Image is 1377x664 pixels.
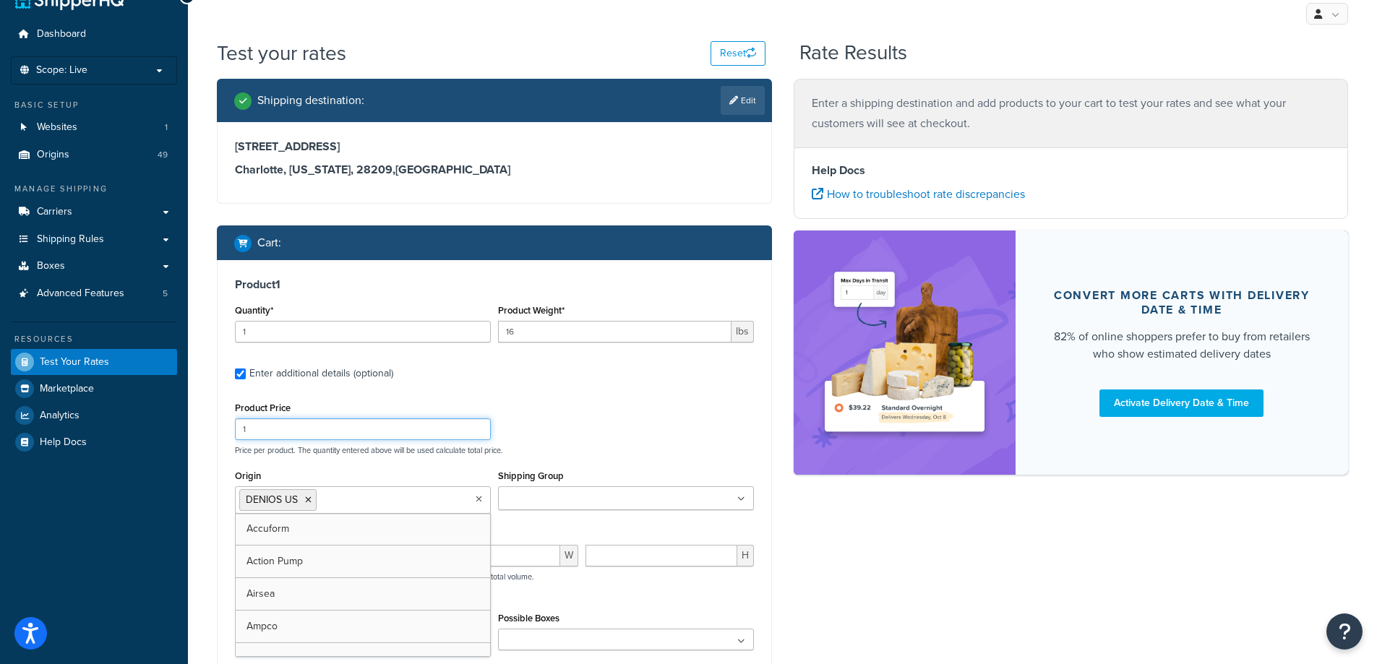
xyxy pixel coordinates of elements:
[11,280,177,307] a: Advanced Features5
[37,260,65,272] span: Boxes
[40,383,94,395] span: Marketplace
[235,470,261,481] label: Origin
[11,114,177,141] li: Websites
[11,183,177,195] div: Manage Shipping
[812,162,1331,179] h4: Help Docs
[11,226,177,253] a: Shipping Rules
[812,186,1025,202] a: How to troubleshoot rate discrepancies
[236,578,490,610] a: Airsea
[721,86,765,115] a: Edit
[11,142,177,168] a: Origins49
[11,142,177,168] li: Origins
[11,333,177,345] div: Resources
[37,206,72,218] span: Carriers
[1099,389,1264,417] a: Activate Delivery Date & Time
[235,163,754,177] h3: Charlotte, [US_STATE], 28209 , [GEOGRAPHIC_DATA]
[11,280,177,307] li: Advanced Features
[732,321,754,342] span: lbs
[1326,613,1363,650] button: Open Resource Center
[235,277,754,292] h3: Product 1
[11,402,177,428] a: Analytics
[158,149,168,161] span: 49
[11,114,177,141] a: Websites1
[11,376,177,402] a: Marketplace
[11,253,177,280] a: Boxes
[231,445,758,455] p: Price per product. The quantity entered above will be used calculate total price.
[37,121,77,134] span: Websites
[37,28,86,40] span: Dashboard
[711,41,765,66] button: Reset
[257,236,281,249] h2: Cart :
[235,321,491,342] input: 0.0
[163,288,168,300] span: 5
[498,613,559,624] label: Possible Boxes
[235,305,273,316] label: Quantity*
[246,586,275,601] span: Airsea
[815,252,994,453] img: feature-image-ddt-36eae7f7280da8017bfb280eaccd9c446f90b1fe08728e4019434db127062ab4.png
[37,288,124,300] span: Advanced Features
[246,521,289,536] span: Accuform
[1050,288,1314,317] div: Convert more carts with delivery date & time
[11,429,177,455] a: Help Docs
[246,492,298,507] span: DENIOS US
[37,149,69,161] span: Origins
[165,121,168,134] span: 1
[217,39,346,67] h1: Test your rates
[236,611,490,642] a: Ampco
[1050,328,1314,363] div: 82% of online shoppers prefer to buy from retailers who show estimated delivery dates
[11,199,177,225] a: Carriers
[560,545,578,566] span: W
[40,356,109,368] span: Test Your Rates
[37,233,104,246] span: Shipping Rules
[812,93,1331,134] p: Enter a shipping destination and add products to your cart to test your rates and see what your c...
[40,410,80,422] span: Analytics
[498,321,732,342] input: 0.00
[249,363,393,384] div: Enter additional details (optional)
[11,99,177,111] div: Basic Setup
[498,305,565,316] label: Product Weight*
[799,42,907,64] h2: Rate Results
[737,545,754,566] span: H
[257,94,364,107] h2: Shipping destination :
[246,553,303,569] span: Action Pump
[235,139,754,154] h3: [STREET_ADDRESS]
[235,402,291,413] label: Product Price
[498,470,564,481] label: Shipping Group
[11,349,177,375] a: Test Your Rates
[40,436,87,449] span: Help Docs
[246,618,278,634] span: Ampco
[36,64,87,77] span: Scope: Live
[11,21,177,48] a: Dashboard
[235,368,246,379] input: Enter additional details (optional)
[236,546,490,577] a: Action Pump
[236,513,490,545] a: Accuform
